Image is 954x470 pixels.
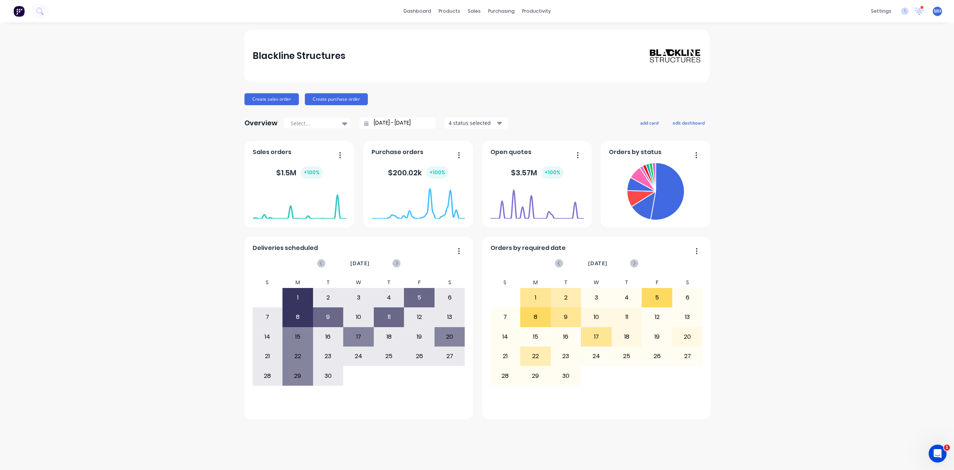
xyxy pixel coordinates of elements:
[313,328,343,346] div: 16
[490,366,520,385] div: 28
[253,347,282,366] div: 21
[404,328,434,346] div: 19
[867,6,895,17] div: settings
[581,277,612,288] div: W
[344,308,373,326] div: 10
[490,347,520,366] div: 21
[484,6,518,17] div: purchasing
[313,366,343,385] div: 30
[612,277,642,288] div: T
[374,277,404,288] div: T
[253,48,345,63] div: Blackline Structures
[541,166,563,179] div: + 100 %
[521,347,550,366] div: 22
[521,328,550,346] div: 15
[372,148,423,157] span: Purchase orders
[635,118,663,128] button: add card
[642,347,672,366] div: 26
[490,277,521,288] div: S
[929,445,947,463] iframe: Intercom live chat
[551,347,581,366] div: 23
[301,166,323,179] div: + 100 %
[551,308,581,326] div: 9
[350,259,370,267] span: [DATE]
[490,328,520,346] div: 14
[934,8,941,15] span: MH
[588,259,607,267] span: [DATE]
[642,308,672,326] div: 12
[551,288,581,307] div: 2
[551,366,581,385] div: 30
[581,347,611,366] div: 24
[283,308,313,326] div: 8
[282,277,313,288] div: M
[435,6,464,17] div: products
[253,366,282,385] div: 28
[305,93,368,105] button: Create purchase order
[426,166,448,179] div: + 100 %
[313,347,343,366] div: 23
[673,347,702,366] div: 27
[464,6,484,17] div: sales
[449,119,496,127] div: 4 status selected
[673,288,702,307] div: 6
[581,288,611,307] div: 3
[283,366,313,385] div: 29
[404,308,434,326] div: 12
[313,277,344,288] div: T
[521,288,550,307] div: 1
[518,6,555,17] div: productivity
[435,308,465,326] div: 13
[435,328,465,346] div: 20
[668,118,710,128] button: edit dashboard
[673,328,702,346] div: 20
[642,288,672,307] div: 5
[252,277,283,288] div: S
[244,93,299,105] button: Create sales order
[388,166,448,179] div: $ 200.02k
[253,328,282,346] div: 14
[13,6,25,17] img: Factory
[283,347,313,366] div: 22
[344,328,373,346] div: 17
[551,328,581,346] div: 16
[521,308,550,326] div: 8
[642,277,672,288] div: F
[400,6,435,17] a: dashboard
[244,116,278,131] div: Overview
[673,308,702,326] div: 13
[374,328,404,346] div: 18
[253,308,282,326] div: 7
[404,347,434,366] div: 26
[276,166,323,179] div: $ 1.5M
[490,308,520,326] div: 7
[490,148,531,157] span: Open quotes
[612,288,642,307] div: 4
[944,445,950,451] span: 1
[374,347,404,366] div: 25
[672,277,703,288] div: S
[609,148,661,157] span: Orders by status
[445,117,508,129] button: 4 status selected
[283,328,313,346] div: 15
[344,347,373,366] div: 24
[374,308,404,326] div: 11
[404,288,434,307] div: 5
[642,328,672,346] div: 19
[581,328,611,346] div: 17
[253,148,291,157] span: Sales orders
[581,308,611,326] div: 10
[551,277,581,288] div: T
[313,308,343,326] div: 9
[520,277,551,288] div: M
[521,366,550,385] div: 29
[612,347,642,366] div: 25
[344,288,373,307] div: 3
[435,277,465,288] div: S
[283,288,313,307] div: 1
[511,166,563,179] div: $ 3.57M
[612,328,642,346] div: 18
[313,288,343,307] div: 2
[374,288,404,307] div: 4
[435,288,465,307] div: 6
